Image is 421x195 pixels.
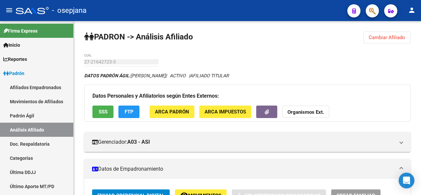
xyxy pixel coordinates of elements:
strong: Organismos Ext. [287,110,324,115]
mat-icon: person [408,6,416,14]
mat-icon: menu [5,6,13,14]
mat-panel-title: Gerenciador: [92,138,395,146]
h3: Datos Personales y Afiliatorios según Entes Externos: [92,91,402,101]
span: Inicio [3,41,20,49]
mat-expansion-panel-header: Datos de Empadronamiento [84,159,410,179]
strong: A03 - ASI [127,138,150,146]
button: FTP [118,106,139,118]
span: Cambiar Afiliado [369,35,405,40]
button: Organismos Ext. [282,106,329,118]
button: SSS [92,106,113,118]
span: [PERSON_NAME] [84,73,166,78]
span: - osepjana [52,3,87,18]
strong: DATOS PADRÓN ÁGIL: [84,73,131,78]
span: FTP [125,109,134,115]
span: ARCA Impuestos [205,109,246,115]
span: Padrón [3,70,24,77]
span: Reportes [3,56,27,63]
button: ARCA Padrón [150,106,194,118]
span: ARCA Padrón [155,109,189,115]
div: Open Intercom Messenger [399,173,414,188]
span: Firma Express [3,27,37,35]
mat-expansion-panel-header: Gerenciador:A03 - ASI [84,132,410,152]
strong: PADRON -> Análisis Afiliado [84,32,193,41]
mat-panel-title: Datos de Empadronamiento [92,165,395,173]
button: ARCA Impuestos [199,106,251,118]
span: AFILIADO TITULAR [190,73,229,78]
button: Cambiar Afiliado [363,32,410,43]
span: SSS [99,109,108,115]
i: | ACTIVO | [84,73,229,78]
